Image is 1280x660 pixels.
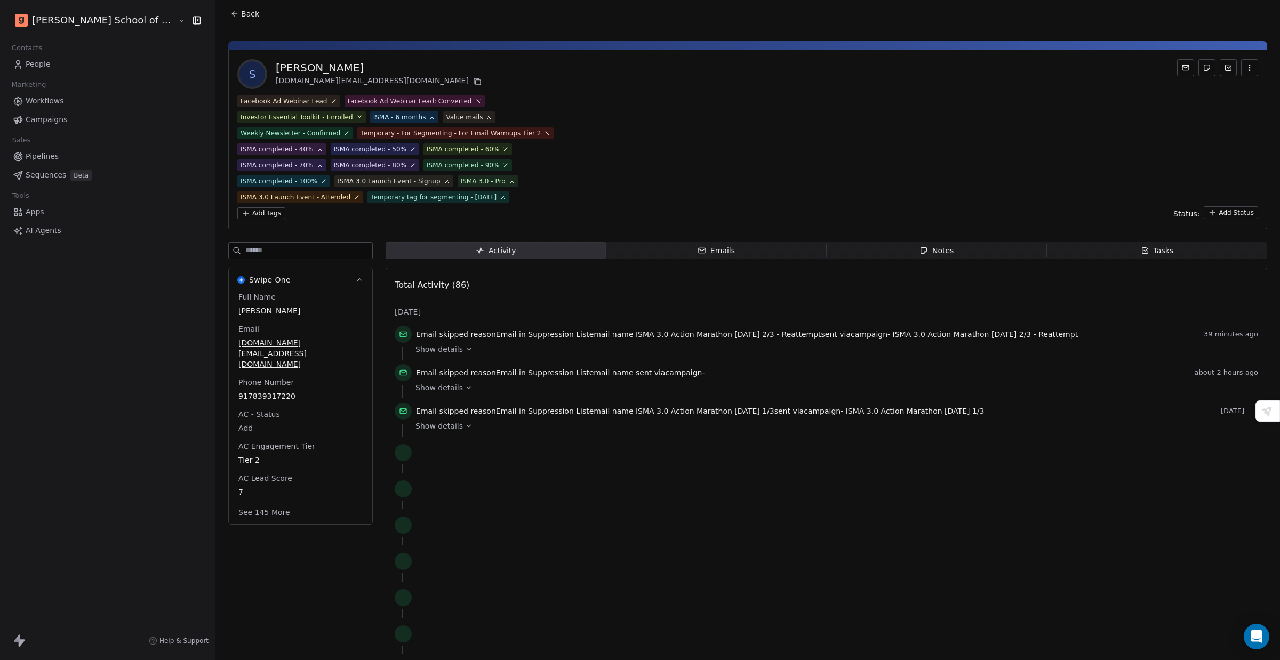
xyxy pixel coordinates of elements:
[461,176,506,186] div: ISMA 3.0 - Pro
[236,441,317,452] span: AC Engagement Tier
[1141,245,1174,256] div: Tasks
[26,114,67,125] span: Campaigns
[9,111,206,128] a: Campaigns
[7,188,34,204] span: Tools
[237,207,285,219] button: Add Tags
[236,377,296,388] span: Phone Number
[416,330,468,339] span: Email skipped
[496,368,589,377] span: Email in Suppression List
[232,503,296,522] button: See 145 More
[416,407,468,415] span: Email skipped
[415,421,1251,431] a: Show details
[241,144,313,154] div: ISMA completed - 40%
[846,407,985,415] span: ISMA 3.0 Action Marathon [DATE] 1/3
[415,382,463,393] span: Show details
[249,275,291,285] span: Swipe One
[1204,206,1258,219] button: Add Status
[9,203,206,221] a: Apps
[236,409,282,420] span: AC - Status
[1195,368,1258,377] span: about 2 hours ago
[361,128,541,138] div: Temporary - For Segmenting - For Email Warmups Tier 2
[919,245,954,256] div: Notes
[415,421,463,431] span: Show details
[373,112,426,122] div: ISMA - 6 months
[415,382,1251,393] a: Show details
[26,206,44,218] span: Apps
[276,75,484,88] div: [DOMAIN_NAME][EMAIL_ADDRESS][DOMAIN_NAME]
[236,324,261,334] span: Email
[334,160,406,170] div: ISMA completed - 80%
[238,487,363,497] span: 7
[239,61,265,87] span: S
[416,329,1078,340] span: reason email name sent via campaign -
[241,9,259,19] span: Back
[70,170,92,181] span: Beta
[13,11,171,29] button: [PERSON_NAME] School of Finance LLP
[1173,208,1199,219] span: Status:
[7,77,51,93] span: Marketing
[395,307,421,317] span: [DATE]
[7,132,35,148] span: Sales
[238,337,363,369] span: [DOMAIN_NAME][EMAIL_ADDRESS][DOMAIN_NAME]
[26,95,64,107] span: Workflows
[15,14,28,27] img: Goela%20School%20Logos%20(4).png
[1204,330,1258,339] span: 39 minutes ago
[224,4,266,23] button: Back
[159,637,209,645] span: Help & Support
[241,192,350,202] div: ISMA 3.0 Launch Event - Attended
[636,407,774,415] span: ISMA 3.0 Action Marathon [DATE] 1/3
[9,92,206,110] a: Workflows
[26,170,66,181] span: Sequences
[371,192,497,202] div: Temporary tag for segmenting - [DATE]
[26,225,61,236] span: AI Agents
[636,330,821,339] span: ISMA 3.0 Action Marathon [DATE] 2/3 - Reattempt
[395,280,469,290] span: Total Activity (86)
[276,60,484,75] div: [PERSON_NAME]
[32,13,175,27] span: [PERSON_NAME] School of Finance LLP
[241,176,317,186] div: ISMA completed - 100%
[236,473,294,484] span: AC Lead Score
[338,176,440,186] div: ISMA 3.0 Launch Event - Signup
[238,391,363,401] span: 917839317220
[238,455,363,465] span: Tier 2
[229,292,372,524] div: Swipe OneSwipe One
[241,112,353,122] div: Investor Essential Toolkit - Enrolled
[236,292,278,302] span: Full Name
[238,423,363,433] span: Add
[241,96,327,106] div: Facebook Ad Webinar Lead
[9,55,206,73] a: People
[26,59,51,70] span: People
[415,344,1251,355] a: Show details
[238,305,363,316] span: [PERSON_NAME]
[427,144,499,154] div: ISMA completed - 60%
[9,222,206,239] a: AI Agents
[1244,624,1269,649] div: Open Intercom Messenger
[149,637,209,645] a: Help & Support
[1221,407,1258,415] span: [DATE]
[348,96,472,106] div: Facebook Ad Webinar Lead: Converted
[9,166,206,184] a: SequencesBeta
[446,112,483,122] div: Value mails
[416,406,984,416] span: reason email name sent via campaign -
[229,268,372,292] button: Swipe OneSwipe One
[416,368,468,377] span: Email skipped
[334,144,406,154] div: ISMA completed - 50%
[241,160,313,170] div: ISMA completed - 70%
[427,160,499,170] div: ISMA completed - 90%
[7,40,47,56] span: Contacts
[416,367,705,378] span: reason email name sent via campaign -
[26,151,59,162] span: Pipelines
[237,276,245,284] img: Swipe One
[496,407,589,415] span: Email in Suppression List
[496,330,589,339] span: Email in Suppression List
[893,330,1078,339] span: ISMA 3.0 Action Marathon [DATE] 2/3 - Reattempt
[698,245,735,256] div: Emails
[415,344,463,355] span: Show details
[241,128,340,138] div: Weekly Newsletter - Confirmed
[9,148,206,165] a: Pipelines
